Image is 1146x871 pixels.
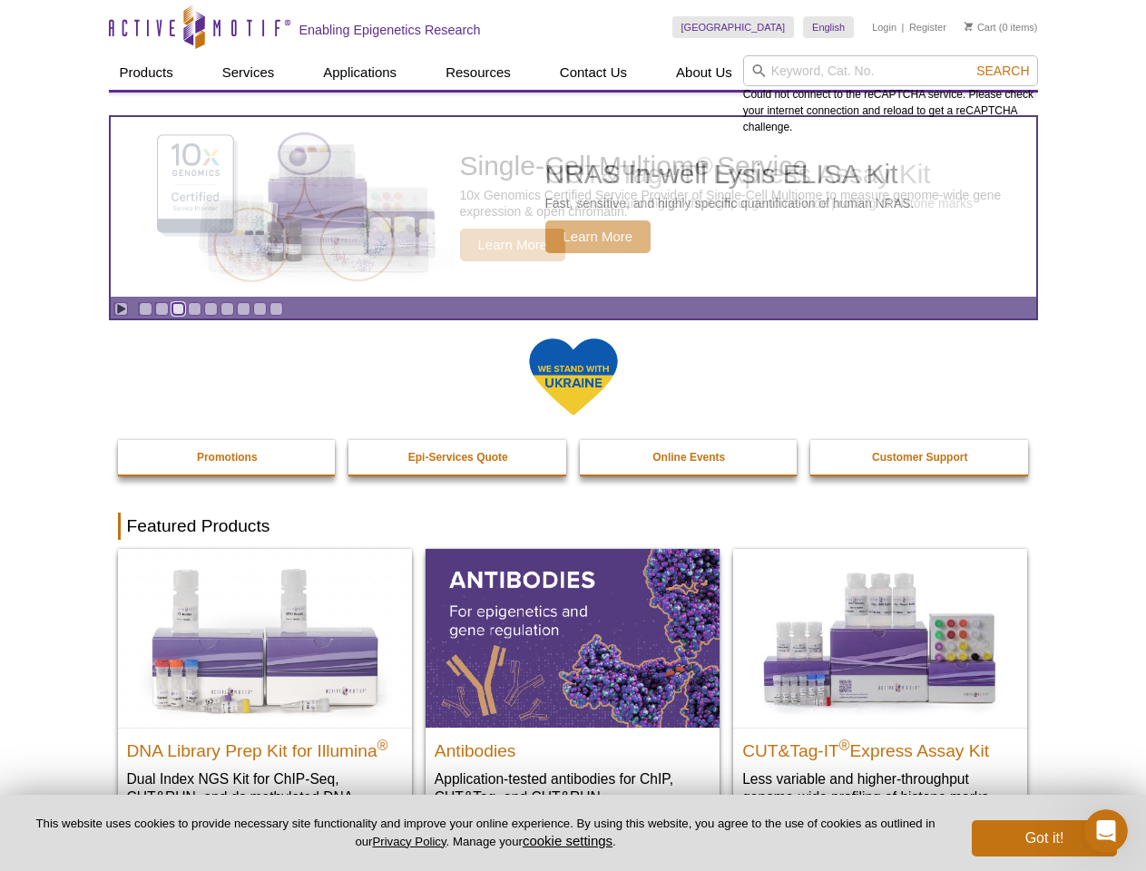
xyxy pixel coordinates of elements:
a: [GEOGRAPHIC_DATA] [672,16,795,38]
article: Single-Cell Multiome Service [111,117,1036,297]
a: Go to slide 5 [204,302,218,316]
button: Got it! [972,820,1117,856]
h2: DNA Library Prep Kit for Illumina [127,733,403,760]
strong: Promotions [197,451,258,464]
a: Promotions [118,440,338,475]
h2: Featured Products [118,513,1029,540]
a: Epi-Services Quote [348,440,568,475]
p: Application-tested antibodies for ChIP, CUT&Tag, and CUT&RUN. [435,769,710,807]
li: | [902,16,905,38]
strong: Customer Support [872,451,967,464]
a: Customer Support [810,440,1030,475]
li: (0 items) [965,16,1038,38]
a: Toggle autoplay [114,302,128,316]
a: Online Events [580,440,799,475]
span: Learn More [460,229,566,261]
h2: Single-Cell Multiome Service [460,152,1027,180]
a: Contact Us [549,55,638,90]
a: Go to slide 7 [237,302,250,316]
img: Your Cart [965,22,973,31]
a: All Antibodies Antibodies Application-tested antibodies for ChIP, CUT&Tag, and CUT&RUN. [426,549,720,824]
img: Single-Cell Multiome Service [140,124,412,290]
p: Less variable and higher-throughput genome-wide profiling of histone marks​. [742,769,1018,807]
a: About Us [665,55,743,90]
a: Go to slide 2 [155,302,169,316]
img: CUT&Tag-IT® Express Assay Kit [733,549,1027,727]
a: DNA Library Prep Kit for Illumina DNA Library Prep Kit for Illumina® Dual Index NGS Kit for ChIP-... [118,549,412,842]
a: Cart [965,21,996,34]
a: Resources [435,55,522,90]
a: Login [872,21,896,34]
h2: CUT&Tag-IT Express Assay Kit [742,733,1018,760]
a: Register [909,21,946,34]
a: Go to slide 9 [269,302,283,316]
span: Search [976,64,1029,78]
img: All Antibodies [426,549,720,727]
a: Go to slide 8 [253,302,267,316]
a: Go to slide 4 [188,302,201,316]
strong: Epi-Services Quote [408,451,508,464]
a: Services [211,55,286,90]
a: English [803,16,854,38]
sup: ® [839,737,850,752]
h2: Enabling Epigenetics Research [299,22,481,38]
p: 10x Genomics Certified Service Provider of Single-Cell Multiome to measure genome-wide gene expre... [460,187,1027,220]
a: Go to slide 3 [171,302,185,316]
h2: Antibodies [435,733,710,760]
a: Go to slide 1 [139,302,152,316]
p: This website uses cookies to provide necessary site functionality and improve your online experie... [29,816,942,850]
a: Products [109,55,184,90]
iframe: Intercom live chat [1084,809,1128,853]
a: Privacy Policy [372,835,446,848]
strong: Online Events [652,451,725,464]
a: CUT&Tag-IT® Express Assay Kit CUT&Tag-IT®Express Assay Kit Less variable and higher-throughput ge... [733,549,1027,824]
a: Single-Cell Multiome Service Single-Cell Multiome Service 10x Genomics Certified Service Provider... [111,117,1036,297]
a: Applications [312,55,407,90]
img: We Stand With Ukraine [528,337,619,417]
img: DNA Library Prep Kit for Illumina [118,549,412,727]
input: Keyword, Cat. No. [743,55,1038,86]
button: Search [971,63,1034,79]
p: Dual Index NGS Kit for ChIP-Seq, CUT&RUN, and ds methylated DNA assays. [127,769,403,825]
div: Could not connect to the reCAPTCHA service. Please check your internet connection and reload to g... [743,55,1038,135]
button: cookie settings [523,833,612,848]
a: Go to slide 6 [220,302,234,316]
sup: ® [377,737,388,752]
